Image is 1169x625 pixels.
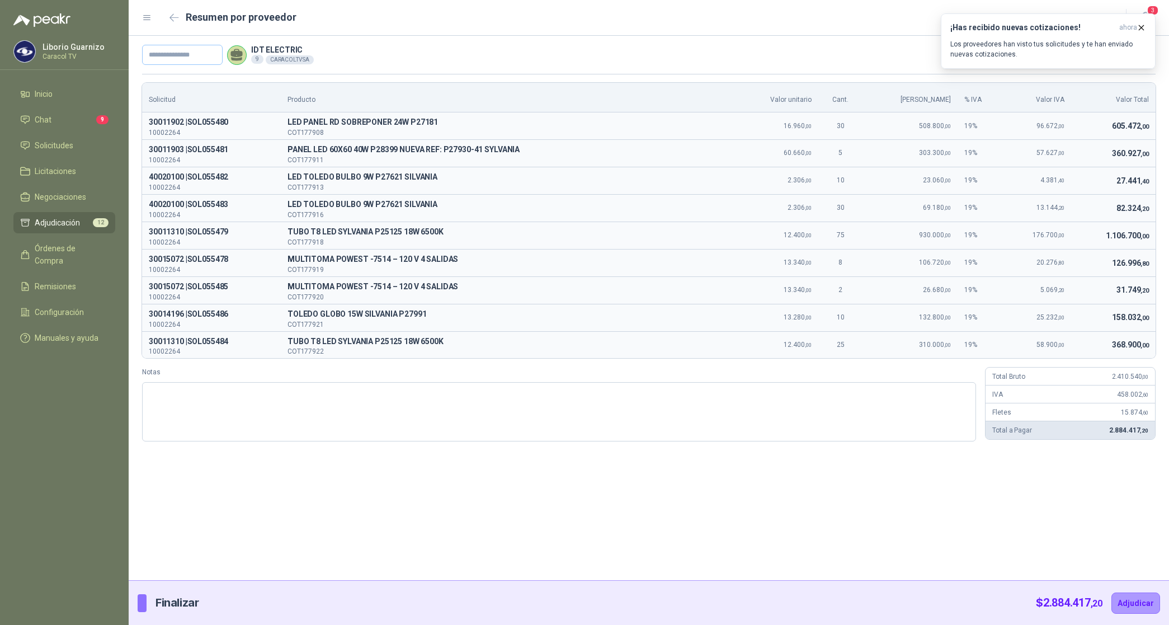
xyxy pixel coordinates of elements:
[805,287,812,293] span: ,00
[1109,426,1148,434] span: 2.884.417
[805,260,812,266] span: ,00
[149,280,274,294] p: 30015072 | SOL055485
[1058,123,1064,129] span: ,00
[1106,231,1149,240] span: 1.106.700
[1121,408,1148,416] span: 15.874
[251,46,314,54] p: IDT ELECTRIC
[35,280,76,293] span: Remisiones
[818,139,862,167] td: 5
[1112,313,1149,322] span: 158.032
[1036,149,1064,157] span: 57.627
[96,115,109,124] span: 9
[1112,340,1149,349] span: 368.900
[287,116,730,129] p: L
[958,167,1003,194] td: 19 %
[923,204,951,212] span: 69.180
[1112,121,1149,130] span: 605.472
[281,83,737,112] th: Producto
[35,88,53,100] span: Inicio
[35,242,105,267] span: Órdenes de Compra
[1091,598,1102,609] span: ,20
[737,83,818,112] th: Valor unitario
[149,253,274,266] p: 30015072 | SOL055478
[1036,594,1102,612] p: $
[944,150,951,156] span: ,00
[1036,204,1064,212] span: 13.144
[950,23,1115,32] h3: ¡Has recibido nuevas cotizaciones!
[1142,374,1148,380] span: ,00
[784,341,812,349] span: 12.400
[149,157,274,163] p: 10002264
[287,116,730,129] span: LED PANEL RD SOBREPONER 24W P27181
[149,212,274,218] p: 10002264
[1058,287,1064,293] span: ,20
[287,212,730,218] p: COT177916
[944,314,951,321] span: ,00
[1140,342,1149,349] span: ,00
[287,253,730,266] span: MULTITOMA POWEST -7514 – 120 V 4 SALIDAS
[1058,205,1064,211] span: ,20
[13,238,115,271] a: Órdenes de Compra
[1040,286,1064,294] span: 5.069
[251,55,263,64] div: 9
[992,389,1003,400] p: IVA
[287,308,730,321] p: T
[149,239,274,246] p: 10002264
[1036,259,1064,266] span: 20.276
[149,321,274,328] p: 10002264
[13,161,115,182] a: Licitaciones
[287,280,730,294] p: M
[43,53,112,60] p: Caracol TV
[287,171,730,184] p: L
[805,150,812,156] span: ,00
[287,335,730,349] span: TUBO T8 LED SYLVANIA P25125 18W 6500K
[788,204,812,212] span: 2.306
[1036,341,1064,349] span: 58.900
[992,407,1011,418] p: Fletes
[805,232,812,238] span: ,00
[944,342,951,348] span: ,00
[1116,176,1149,185] span: 27.441
[35,165,76,177] span: Licitaciones
[784,313,812,321] span: 13.280
[944,123,951,129] span: ,00
[287,280,730,294] span: MULTITOMA POWEST -7514 – 120 V 4 SALIDAS
[950,39,1146,59] p: Los proveedores han visto tus solicitudes y te han enviado nuevas cotizaciones.
[1036,313,1064,321] span: 25.232
[805,177,812,184] span: ,00
[287,198,730,212] span: LED TOLEDO BULBO 9W P27621 SILVANIA
[1117,391,1148,398] span: 458.002
[1058,177,1064,184] span: ,40
[1112,259,1149,267] span: 126.996
[1033,231,1064,239] span: 176.700
[1140,123,1149,130] span: ,00
[923,176,951,184] span: 23.060
[1140,427,1148,434] span: ,20
[186,10,296,25] h2: Resumen por proveedor
[784,149,812,157] span: 60.660
[35,114,51,126] span: Chat
[149,335,274,349] p: 30011310 | SOL055484
[919,231,951,239] span: 930.000
[919,341,951,349] span: 310.000
[13,276,115,297] a: Remisiones
[784,259,812,266] span: 13.340
[818,112,862,140] td: 30
[287,143,730,157] span: PANEL LED 60X60 40W P28399 NUEVA REF: P27930-41 SYLVANIA
[287,308,730,321] span: TOLEDO GLOBO 15W SILVANIA P27991
[958,112,1003,140] td: 19 %
[287,321,730,328] p: COT177921
[35,191,86,203] span: Negociaciones
[788,176,812,184] span: 2.306
[13,83,115,105] a: Inicio
[919,259,951,266] span: 106.720
[35,332,98,344] span: Manuales y ayuda
[35,139,73,152] span: Solicitudes
[1111,593,1160,614] button: Adjudicar
[1071,83,1156,112] th: Valor Total
[958,194,1003,222] td: 19 %
[93,218,109,227] span: 12
[1142,392,1148,398] span: ,60
[958,222,1003,249] td: 19 %
[1058,260,1064,266] span: ,80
